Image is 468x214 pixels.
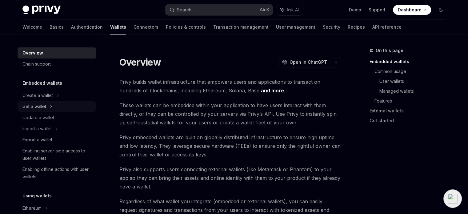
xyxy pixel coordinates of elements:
[18,47,96,59] a: Overview
[134,20,158,34] a: Connectors
[379,76,451,86] a: User wallets
[22,125,52,132] div: Import a wallet
[213,20,269,34] a: Transaction management
[369,7,386,13] a: Support
[436,5,446,15] button: Toggle dark mode
[370,57,451,67] a: Embedded wallets
[22,20,42,34] a: Welcome
[276,20,315,34] a: User management
[71,20,103,34] a: Authentication
[260,7,269,12] span: Ctrl K
[261,87,284,94] a: and more
[22,60,51,68] div: Chain support
[166,20,206,34] a: Policies & controls
[22,166,93,180] div: Enabling offline actions with user wallets
[286,7,299,13] span: Ask AI
[119,101,341,127] span: These wallets can be embedded within your application to have users interact with them directly, ...
[443,189,462,208] div: Analyze this page?
[393,5,431,15] a: Dashboard
[374,67,451,76] a: Common usage
[348,20,365,34] a: Recipes
[165,4,273,15] button: Search...CtrlK
[18,164,96,182] a: Enabling offline actions with user wallets
[370,106,451,116] a: External wallets
[22,49,43,57] div: Overview
[22,147,93,162] div: Enabling server-side access to user wallets
[119,133,341,159] span: Privy embedded wallets are built on globally distributed infrastructure to ensure high uptime and...
[22,204,42,212] div: Ethereum
[22,136,52,143] div: Export a wallet
[22,92,53,99] div: Create a wallet
[119,57,161,68] h1: Overview
[374,96,451,106] a: Features
[376,47,403,54] span: On this page
[18,59,96,70] a: Chain support
[372,20,402,34] a: API reference
[290,59,327,65] span: Open in ChatGPT
[22,103,46,110] div: Get a wallet
[370,116,451,126] a: Get started
[177,6,194,14] div: Search...
[18,112,96,123] a: Update a wallet
[22,79,62,87] h5: Embedded wallets
[398,7,422,13] span: Dashboard
[22,192,52,200] h5: Using wallets
[110,20,126,34] a: Wallets
[278,57,331,67] button: Open in ChatGPT
[22,114,54,121] div: Update a wallet
[18,134,96,145] a: Export a wallet
[276,4,303,15] button: Ask AI
[323,20,340,34] a: Security
[50,20,64,34] a: Basics
[18,145,96,164] a: Enabling server-side access to user wallets
[22,6,61,14] img: dark logo
[379,86,451,96] a: Managed wallets
[119,78,341,95] span: Privy builds wallet infrastructure that empowers users and applications to transact on hundreds o...
[119,165,341,191] span: Privy also supports users connecting external wallets (like Metamask or Phantom) to your app so t...
[349,7,361,13] a: Demo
